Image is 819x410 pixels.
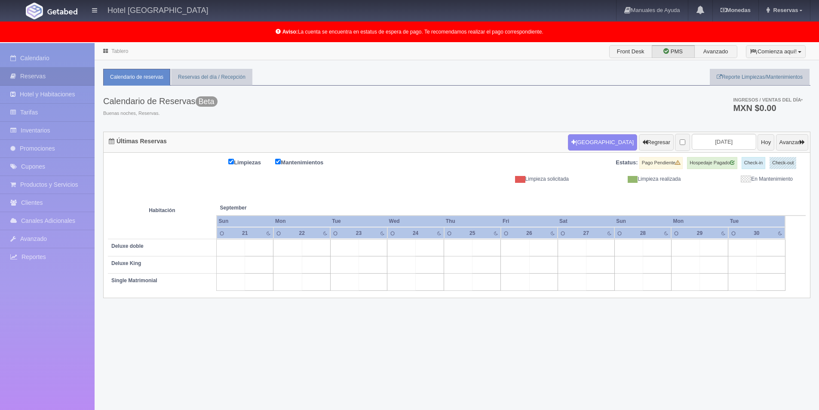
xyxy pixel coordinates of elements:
[758,134,774,151] button: Hoy
[103,69,170,86] a: Calendario de reservas
[47,8,77,15] img: Getabed
[149,208,175,214] strong: Habitación
[217,216,273,227] th: Sun
[634,230,652,237] div: 28
[710,69,810,86] a: Reporte Limpiezas/Mantenimientos
[293,230,311,237] div: 22
[26,3,43,19] img: Getabed
[671,216,728,227] th: Mon
[444,216,501,227] th: Thu
[770,157,796,169] label: Check-out
[568,134,637,151] button: [GEOGRAPHIC_DATA]
[463,176,575,183] div: Limpieza solicitada
[652,45,695,58] label: PMS
[387,216,444,227] th: Wed
[111,48,128,54] a: Tablero
[721,7,751,13] b: Monedas
[687,157,737,169] label: Hospedaje Pagado
[616,159,638,167] label: Estatus:
[746,45,806,58] button: ¡Comienza aquí!
[109,138,167,145] h4: Últimas Reservas
[236,230,254,237] div: 21
[107,4,208,15] h4: Hotel [GEOGRAPHIC_DATA]
[282,29,298,35] b: Aviso:
[228,159,234,164] input: Limpiezas
[728,216,785,227] th: Tue
[111,243,144,249] b: Deluxe doble
[330,216,387,227] th: Tue
[275,157,336,167] label: Mantenimientos
[742,157,765,169] label: Check-in
[748,230,765,237] div: 30
[558,216,614,227] th: Sat
[575,176,687,183] div: Limpieza realizada
[639,157,683,169] label: Pago Pendiente
[463,230,481,237] div: 25
[609,45,652,58] label: Front Desk
[639,134,674,151] button: Regresar
[577,230,595,237] div: 27
[111,260,141,266] b: Deluxe King
[220,204,327,212] span: September
[521,230,538,237] div: 26
[687,176,799,183] div: En Mantenimiento
[171,69,252,86] a: Reservas del día / Recepción
[614,216,671,227] th: Sun
[196,96,218,107] span: Beta
[771,7,798,13] span: Reservas
[275,159,281,164] input: Mantenimientos
[694,45,737,58] label: Avanzado
[273,216,330,227] th: Mon
[407,230,424,237] div: 24
[733,97,803,102] span: Ingresos / Ventas del día
[776,134,808,151] button: Avanzar
[733,104,803,112] h3: MXN $0.00
[501,216,558,227] th: Fri
[691,230,709,237] div: 29
[103,96,218,106] h3: Calendario de Reservas
[228,157,274,167] label: Limpiezas
[111,277,157,284] b: Single Matrimonial
[350,230,368,237] div: 23
[103,110,218,117] span: Buenas noches, Reservas.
